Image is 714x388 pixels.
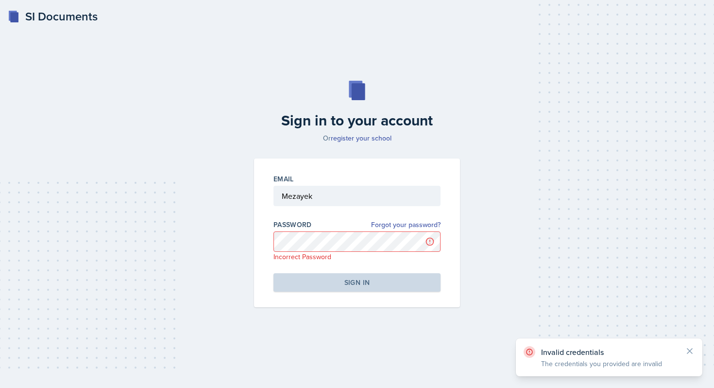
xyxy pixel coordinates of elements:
a: Forgot your password? [371,220,441,230]
a: register your school [331,133,391,143]
p: Incorrect Password [273,252,441,262]
div: Sign in [344,278,370,287]
input: Email [273,186,441,206]
h2: Sign in to your account [248,112,466,129]
p: Invalid credentials [541,347,677,357]
button: Sign in [273,273,441,292]
label: Email [273,174,294,184]
a: SI Documents [8,8,98,25]
p: Or [248,133,466,143]
label: Password [273,220,312,229]
p: The credentials you provided are invalid [541,359,677,369]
